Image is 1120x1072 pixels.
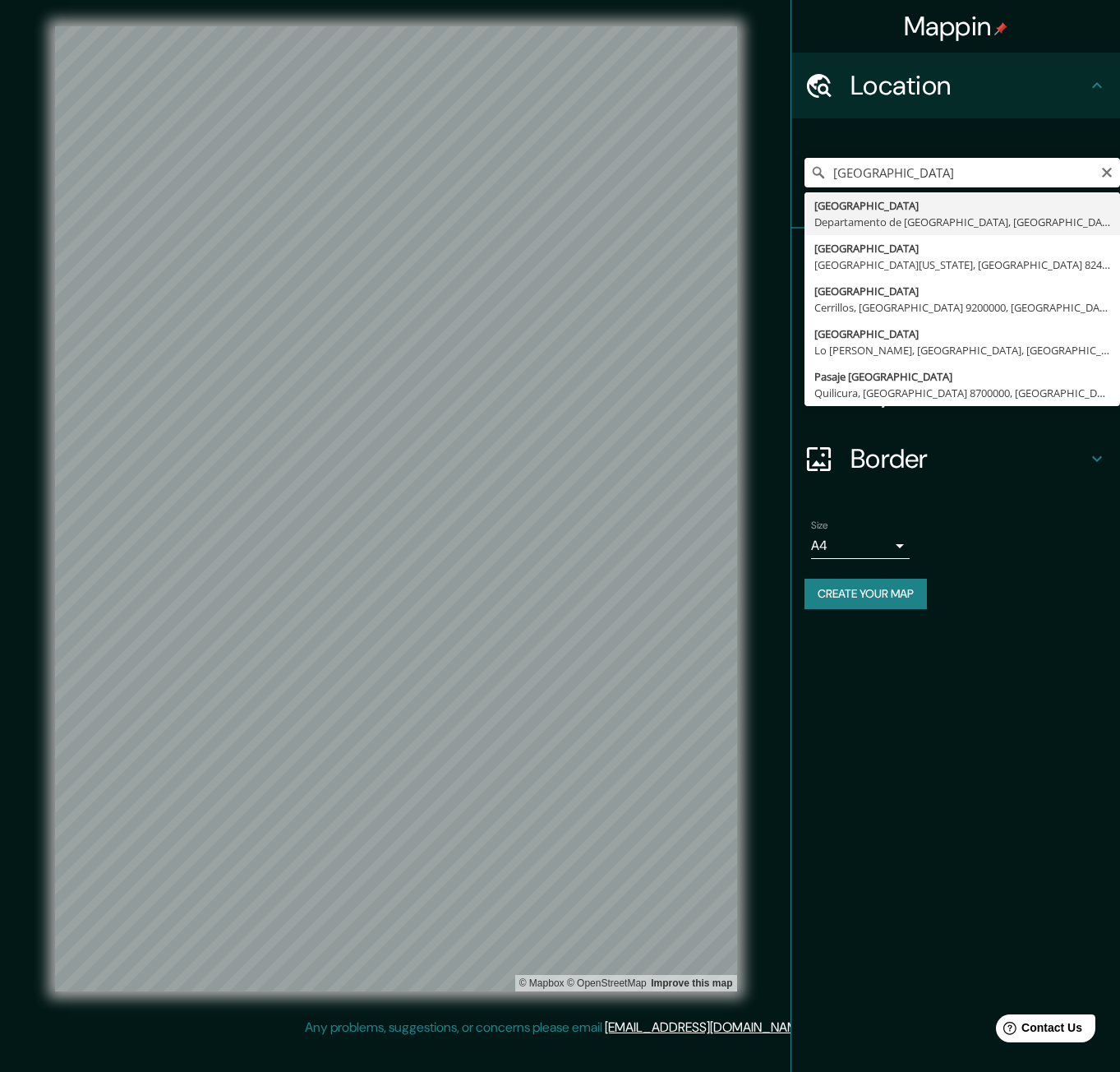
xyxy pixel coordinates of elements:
div: Border [791,426,1120,492]
div: Departamento de [GEOGRAPHIC_DATA], [GEOGRAPHIC_DATA] [814,214,1110,230]
div: Layout [791,360,1120,426]
p: Any problems, suggestions, or concerns please email . [305,1018,810,1037]
div: Pins [791,229,1120,294]
a: [EMAIL_ADDRESS][DOMAIN_NAME] [605,1019,808,1036]
label: Size [811,519,828,533]
h4: Layout [850,377,1087,409]
div: A4 [811,533,910,559]
div: [GEOGRAPHIC_DATA][US_STATE], [GEOGRAPHIC_DATA] 8240000, [GEOGRAPHIC_DATA] [814,256,1110,273]
div: Pasaje [GEOGRAPHIC_DATA] [814,368,1110,385]
a: Map feedback [651,977,732,989]
div: [GEOGRAPHIC_DATA] [814,283,1110,299]
a: OpenStreetMap [567,977,647,989]
button: Clear [1100,164,1113,179]
div: [GEOGRAPHIC_DATA] [814,197,1110,214]
a: Mapbox [519,977,565,989]
div: [GEOGRAPHIC_DATA] [814,240,1110,256]
iframe: Help widget launcher [974,1008,1102,1054]
div: Quilicura, [GEOGRAPHIC_DATA] 8700000, [GEOGRAPHIC_DATA] [814,385,1110,401]
div: Style [791,294,1120,360]
div: Cerrillos, [GEOGRAPHIC_DATA] 9200000, [GEOGRAPHIC_DATA] [814,299,1110,316]
div: [GEOGRAPHIC_DATA] [814,326,1110,342]
div: Location [791,53,1120,118]
h4: Mappin [904,10,1008,43]
canvas: Map [55,26,737,991]
button: Create your map [804,579,927,609]
h4: Location [850,69,1087,102]
div: Lo [PERSON_NAME], [GEOGRAPHIC_DATA], [GEOGRAPHIC_DATA] [814,342,1110,358]
img: pin-icon.png [994,22,1007,35]
input: Pick your city or area [804,158,1120,187]
h4: Border [850,442,1087,475]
